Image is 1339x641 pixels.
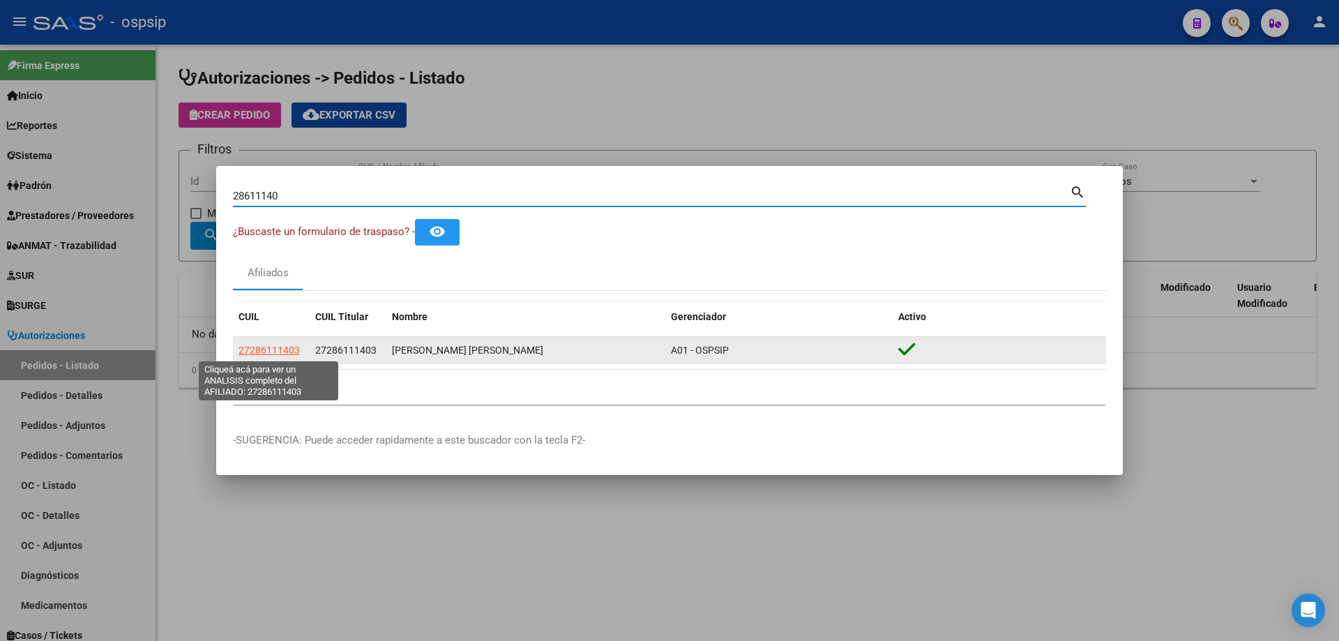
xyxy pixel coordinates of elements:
mat-icon: remove_red_eye [429,223,446,240]
p: -SUGERENCIA: Puede acceder rapidamente a este buscador con la tecla F2- [233,432,1106,448]
span: CUIL Titular [315,311,368,322]
datatable-header-cell: Nombre [386,302,665,332]
mat-icon: search [1070,183,1086,199]
span: 27286111403 [315,345,377,356]
span: Nombre [392,311,428,322]
span: CUIL [239,311,259,322]
datatable-header-cell: Gerenciador [665,302,893,332]
span: Activo [898,311,926,322]
div: Afiliados [248,265,289,281]
span: ¿Buscaste un formulario de traspaso? - [233,225,415,238]
datatable-header-cell: CUIL [233,302,310,332]
div: 1 total [233,370,1106,405]
span: 27286111403 [239,345,300,356]
span: A01 - OSPSIP [671,345,729,356]
span: Gerenciador [671,311,726,322]
div: Open Intercom Messenger [1292,594,1325,627]
datatable-header-cell: Activo [893,302,1106,332]
datatable-header-cell: CUIL Titular [310,302,386,332]
div: [PERSON_NAME] [PERSON_NAME] [392,342,660,359]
